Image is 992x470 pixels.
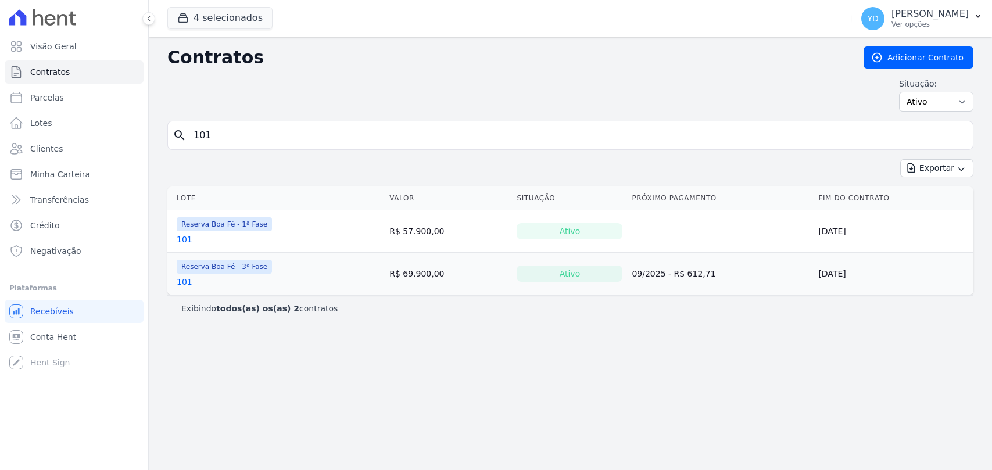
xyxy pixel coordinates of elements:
th: Situação [512,186,627,210]
a: 09/2025 - R$ 612,71 [632,269,715,278]
td: R$ 69.900,00 [385,253,512,295]
span: Clientes [30,143,63,155]
label: Situação: [899,78,973,89]
span: Transferências [30,194,89,206]
th: Lote [167,186,385,210]
a: 101 [177,276,192,288]
i: search [173,128,187,142]
a: Recebíveis [5,300,144,323]
th: Valor [385,186,512,210]
span: Conta Hent [30,331,76,343]
span: Contratos [30,66,70,78]
span: Recebíveis [30,306,74,317]
span: Minha Carteira [30,168,90,180]
td: [DATE] [814,210,973,253]
span: Parcelas [30,92,64,103]
b: todos(as) os(as) 2 [216,304,299,313]
span: Lotes [30,117,52,129]
span: Reserva Boa Fé - 1ª Fase [177,217,272,231]
div: Plataformas [9,281,139,295]
div: Ativo [517,266,622,282]
td: R$ 57.900,00 [385,210,512,253]
a: Parcelas [5,86,144,109]
h2: Contratos [167,47,845,68]
a: Minha Carteira [5,163,144,186]
a: Transferências [5,188,144,211]
button: 4 selecionados [167,7,273,29]
a: Conta Hent [5,325,144,349]
td: [DATE] [814,253,973,295]
a: Adicionar Contrato [864,46,973,69]
button: YD [PERSON_NAME] Ver opções [852,2,992,35]
a: Lotes [5,112,144,135]
span: Crédito [30,220,60,231]
span: Visão Geral [30,41,77,52]
span: Reserva Boa Fé - 3ª Fase [177,260,272,274]
a: Visão Geral [5,35,144,58]
a: Contratos [5,60,144,84]
div: Ativo [517,223,622,239]
button: Exportar [900,159,973,177]
span: Negativação [30,245,81,257]
p: Exibindo contratos [181,303,338,314]
p: Ver opções [891,20,969,29]
a: 101 [177,234,192,245]
th: Próximo Pagamento [627,186,814,210]
p: [PERSON_NAME] [891,8,969,20]
input: Buscar por nome do lote [187,124,968,147]
span: YD [867,15,878,23]
a: Negativação [5,239,144,263]
th: Fim do Contrato [814,186,973,210]
a: Crédito [5,214,144,237]
a: Clientes [5,137,144,160]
